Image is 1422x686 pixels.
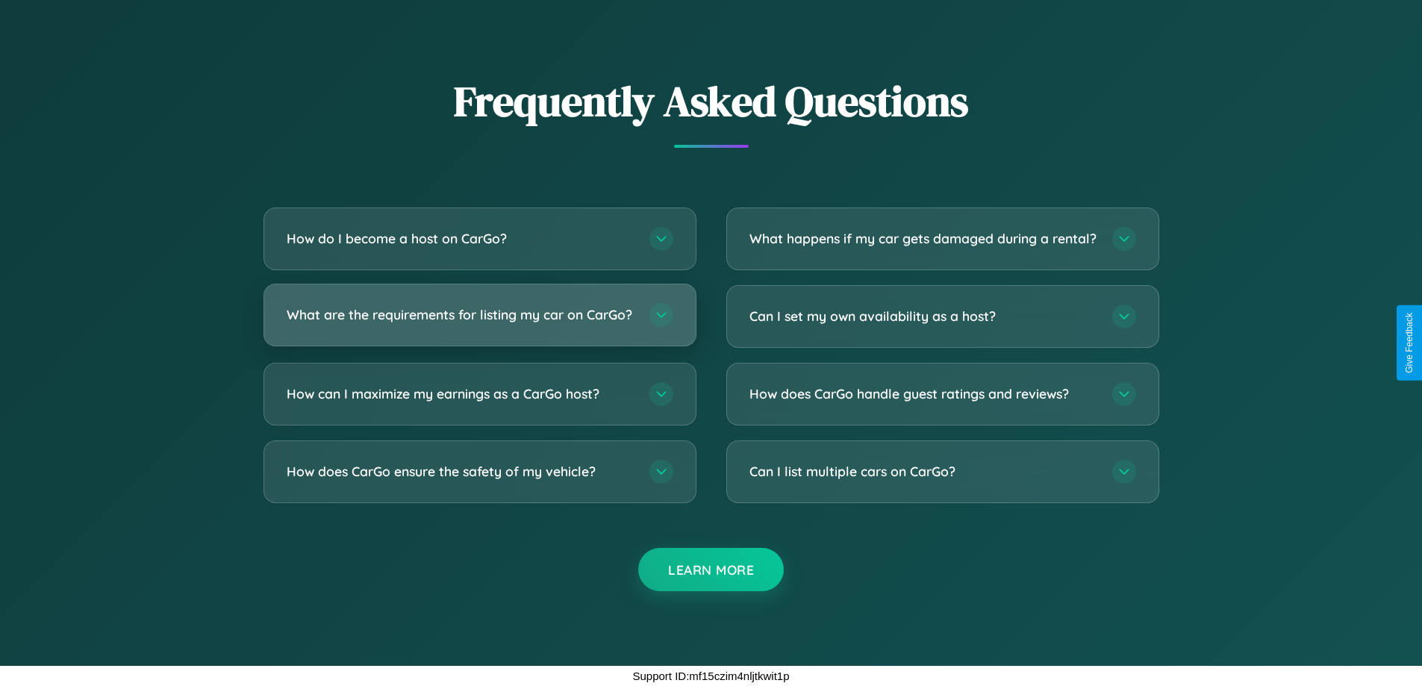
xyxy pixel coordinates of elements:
[263,72,1159,130] h2: Frequently Asked Questions
[749,462,1097,481] h3: Can I list multiple cars on CarGo?
[287,462,634,481] h3: How does CarGo ensure the safety of my vehicle?
[638,548,784,591] button: Learn More
[749,229,1097,248] h3: What happens if my car gets damaged during a rental?
[287,305,634,324] h3: What are the requirements for listing my car on CarGo?
[632,666,789,686] p: Support ID: mf15czim4nljtkwit1p
[287,229,634,248] h3: How do I become a host on CarGo?
[749,384,1097,403] h3: How does CarGo handle guest ratings and reviews?
[287,384,634,403] h3: How can I maximize my earnings as a CarGo host?
[1404,313,1415,373] div: Give Feedback
[749,307,1097,325] h3: Can I set my own availability as a host?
